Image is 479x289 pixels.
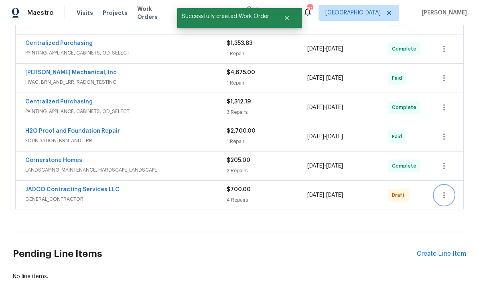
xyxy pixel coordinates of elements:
div: 2 Repairs [227,167,307,175]
a: [PERSON_NAME] Mechanical, Inc [25,70,117,75]
h2: Pending Line Items [13,235,417,273]
div: 3 Repairs [227,108,307,116]
span: $700.00 [227,187,251,192]
span: HVAC, BRN_AND_LRR, RADON_TESTING [25,78,227,86]
span: - [307,103,343,111]
span: [DATE] [326,105,343,110]
span: Visits [77,9,93,17]
span: $1,353.83 [227,40,252,46]
div: 1 Repair [227,50,307,58]
span: Work Orders [137,5,170,21]
span: PAINTING, APPLIANCE, CABINETS, OD_SELECT [25,49,227,57]
span: [DATE] [307,163,324,169]
div: 1 Repair [227,137,307,146]
span: - [307,162,343,170]
span: Projects [103,9,128,17]
span: [DATE] [307,46,324,52]
div: 4 Repairs [227,196,307,204]
span: [DATE] [326,75,343,81]
span: [DATE] [326,134,343,139]
div: Create Line Item [417,250,466,258]
a: JADCO Contracting Services LLC [25,187,120,192]
span: LANDSCAPING_MAINTENANCE, HARDSCAPE_LANDSCAPE [25,166,227,174]
span: Complete [392,162,420,170]
span: $4,675.00 [227,70,255,75]
span: Successfully created Work Order [177,8,274,25]
span: [GEOGRAPHIC_DATA] [325,9,381,17]
a: Cornerstone Homes [25,158,82,163]
button: Close [274,10,300,26]
span: PAINTING, APPLIANCE, CABINETS, OD_SELECT [25,107,227,115]
span: Geo Assignments [247,5,293,21]
span: Complete [392,103,420,111]
span: $1,312.19 [227,99,251,105]
span: [DATE] [326,46,343,52]
span: GENERAL_CONTRACTOR [25,195,227,203]
div: 1 Repair [227,79,307,87]
span: [DATE] [307,134,324,139]
span: Complete [392,45,420,53]
span: Paid [392,74,405,82]
span: Maestro [27,9,54,17]
span: - [307,191,343,199]
span: - [307,74,343,82]
span: [DATE] [307,105,324,110]
span: Paid [392,133,405,141]
span: - [307,133,343,141]
span: FOUNDATION, BRN_AND_LRR [25,137,227,145]
span: - [307,45,343,53]
div: 109 [307,5,313,13]
a: Centralized Purchasing [25,40,93,46]
span: [DATE] [326,163,343,169]
span: Draft [392,191,408,199]
span: $2,700.00 [227,128,256,134]
a: Centralized Purchasing [25,99,93,105]
span: [DATE] [307,75,324,81]
span: [DATE] [307,192,324,198]
div: No line items. [13,273,466,281]
span: $205.00 [227,158,250,163]
a: H2O Proof and Foundation Repair [25,128,120,134]
span: [PERSON_NAME] [418,9,467,17]
span: [DATE] [326,192,343,198]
